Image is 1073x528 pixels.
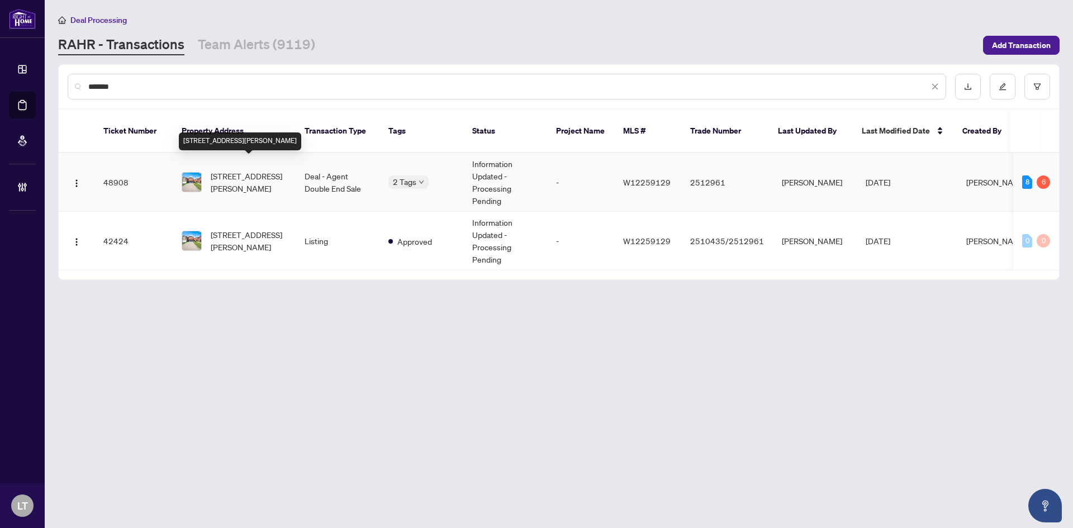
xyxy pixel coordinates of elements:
button: filter [1024,74,1050,99]
td: - [547,212,614,270]
span: edit [999,83,1006,91]
span: down [419,179,424,185]
td: 2510435/2512961 [681,212,773,270]
span: W12259129 [623,236,671,246]
th: Status [463,110,547,153]
th: MLS # [614,110,681,153]
span: Add Transaction [992,36,1051,54]
span: LT [17,498,28,513]
td: [PERSON_NAME] [773,212,857,270]
span: Last Modified Date [862,125,930,137]
th: Last Modified Date [853,110,953,153]
span: 2 Tags [393,175,416,188]
th: Trade Number [681,110,769,153]
img: Logo [72,179,81,188]
td: [PERSON_NAME] [773,153,857,212]
div: 8 [1022,175,1032,189]
span: filter [1033,83,1041,91]
span: close [931,83,939,91]
span: Deal Processing [70,15,127,25]
td: 42424 [94,212,173,270]
span: download [964,83,972,91]
img: thumbnail-img [182,231,201,250]
span: home [58,16,66,24]
span: [PERSON_NAME] [966,236,1027,246]
td: 2512961 [681,153,773,212]
span: [STREET_ADDRESS][PERSON_NAME] [211,170,287,194]
img: Logo [72,237,81,246]
span: W12259129 [623,177,671,187]
button: Logo [68,173,86,191]
th: Ticket Number [94,110,173,153]
th: Tags [379,110,463,153]
a: Team Alerts (9119) [198,35,315,55]
th: Property Address [173,110,296,153]
button: Open asap [1028,489,1062,522]
span: [DATE] [866,236,890,246]
td: 48908 [94,153,173,212]
td: Deal - Agent Double End Sale [296,153,379,212]
button: edit [990,74,1015,99]
button: Add Transaction [983,36,1060,55]
th: Last Updated By [769,110,853,153]
td: Information Updated - Processing Pending [463,153,547,212]
button: download [955,74,981,99]
div: 6 [1037,175,1050,189]
span: Approved [397,235,432,248]
a: RAHR - Transactions [58,35,184,55]
th: Transaction Type [296,110,379,153]
td: Information Updated - Processing Pending [463,212,547,270]
span: [PERSON_NAME] [966,177,1027,187]
span: [DATE] [866,177,890,187]
div: 0 [1022,234,1032,248]
div: [STREET_ADDRESS][PERSON_NAME] [179,132,301,150]
img: logo [9,8,36,29]
img: thumbnail-img [182,173,201,192]
button: Logo [68,232,86,250]
td: - [547,153,614,212]
span: [STREET_ADDRESS][PERSON_NAME] [211,229,287,253]
th: Created By [953,110,1020,153]
td: Listing [296,212,379,270]
div: 0 [1037,234,1050,248]
th: Project Name [547,110,614,153]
